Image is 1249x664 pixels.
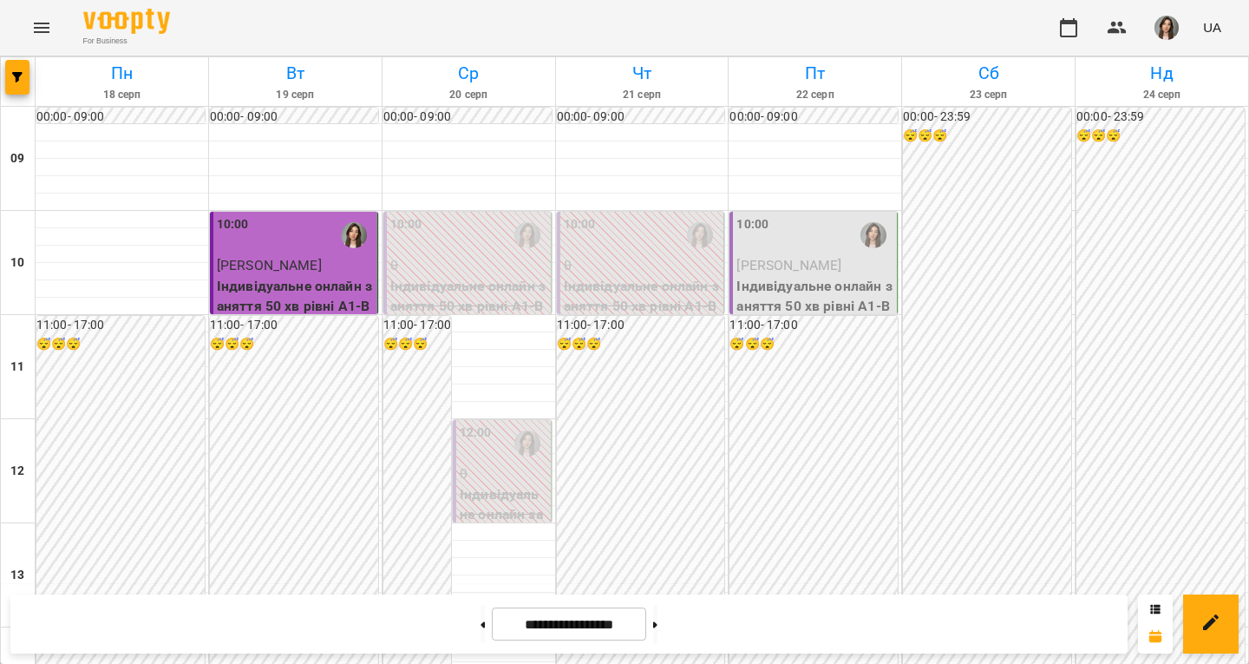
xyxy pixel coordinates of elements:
h6: 11:00 - 17:00 [557,316,725,335]
h6: 00:00 - 09:00 [557,108,725,127]
h6: 00:00 - 23:59 [903,108,1071,127]
h6: 11:00 - 17:00 [210,316,378,335]
img: b4b2e5f79f680e558d085f26e0f4a95b.jpg [1154,16,1179,40]
h6: 😴😴😴 [557,335,725,354]
h6: 😴😴😴 [903,127,1071,146]
label: 10:00 [736,215,768,234]
span: [PERSON_NAME] [736,257,841,273]
h6: 00:00 - 09:00 [729,108,898,127]
h6: Ср [385,60,553,87]
label: 10:00 [217,215,249,234]
p: Індивідуальне онлайн заняття 50 хв рівні А1-В1 [736,276,893,338]
img: Катя [514,431,540,457]
h6: 24 серп [1078,87,1246,103]
h6: 😴😴😴 [729,335,898,354]
h6: 00:00 - 23:59 [1076,108,1245,127]
h6: Пт [731,60,899,87]
h6: 00:00 - 09:00 [383,108,552,127]
h6: 10 [10,253,24,273]
p: 0 [564,255,721,276]
h6: 😴😴😴 [1076,127,1245,146]
label: 10:00 [390,215,422,234]
h6: 09 [10,149,24,168]
p: 0 [390,255,547,276]
h6: 11:00 - 17:00 [36,316,205,335]
h6: Чт [559,60,726,87]
h6: 20 серп [385,87,553,103]
img: Катя [687,222,713,248]
img: Voopty Logo [83,9,170,34]
p: Індивідуальне онлайн заняття 50 хв рівні А1-В1 [217,276,374,338]
h6: 😴😴😴 [210,335,378,354]
span: UA [1203,18,1221,36]
span: [PERSON_NAME] [217,257,322,273]
h6: 11 [10,358,24,377]
h6: 18 серп [38,87,206,103]
img: Катя [341,222,367,248]
label: 10:00 [564,215,596,234]
h6: 22 серп [731,87,899,103]
label: 12:00 [460,424,492,443]
h6: 00:00 - 09:00 [210,108,378,127]
h6: 11:00 - 17:00 [383,316,451,335]
h6: 😴😴😴 [383,335,451,354]
h6: Пн [38,60,206,87]
h6: Нд [1078,60,1246,87]
button: UA [1196,11,1228,43]
h6: 11:00 - 17:00 [729,316,898,335]
h6: Сб [905,60,1072,87]
p: Індивідуальне онлайн заняття 50 хв рівні А1-В1 ([PERSON_NAME]) [390,276,547,338]
h6: 12 [10,462,24,481]
span: For Business [83,36,170,47]
p: Індивідуальне онлайн заняття 50 хв рівні А1-В1 ([PERSON_NAME]) [460,484,547,607]
p: Індивідуальне онлайн заняття 50 хв рівні А1-В1 ([PERSON_NAME]) [564,276,721,338]
h6: 13 [10,566,24,585]
button: Menu [21,7,62,49]
img: Катя [860,222,886,248]
p: 0 [460,463,547,484]
h6: 23 серп [905,87,1072,103]
h6: Вт [212,60,379,87]
img: Катя [514,222,540,248]
h6: 😴😴😴 [36,335,205,354]
h6: 19 серп [212,87,379,103]
h6: 00:00 - 09:00 [36,108,205,127]
h6: 21 серп [559,87,726,103]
